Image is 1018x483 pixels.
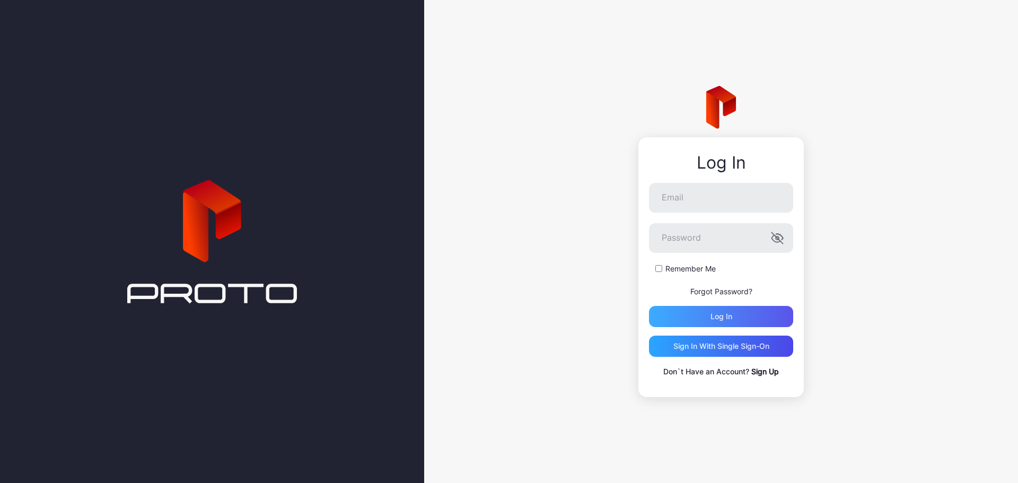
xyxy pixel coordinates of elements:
button: Log in [649,306,793,327]
a: Forgot Password? [690,287,752,296]
input: Password [649,223,793,253]
div: Sign in With Single Sign-On [673,342,769,350]
button: Sign in With Single Sign-On [649,336,793,357]
input: Email [649,183,793,213]
div: Log In [649,153,793,172]
a: Sign Up [751,367,779,376]
label: Remember Me [665,264,716,274]
p: Don`t Have an Account? [649,365,793,378]
div: Log in [710,312,732,321]
button: Password [771,232,784,244]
